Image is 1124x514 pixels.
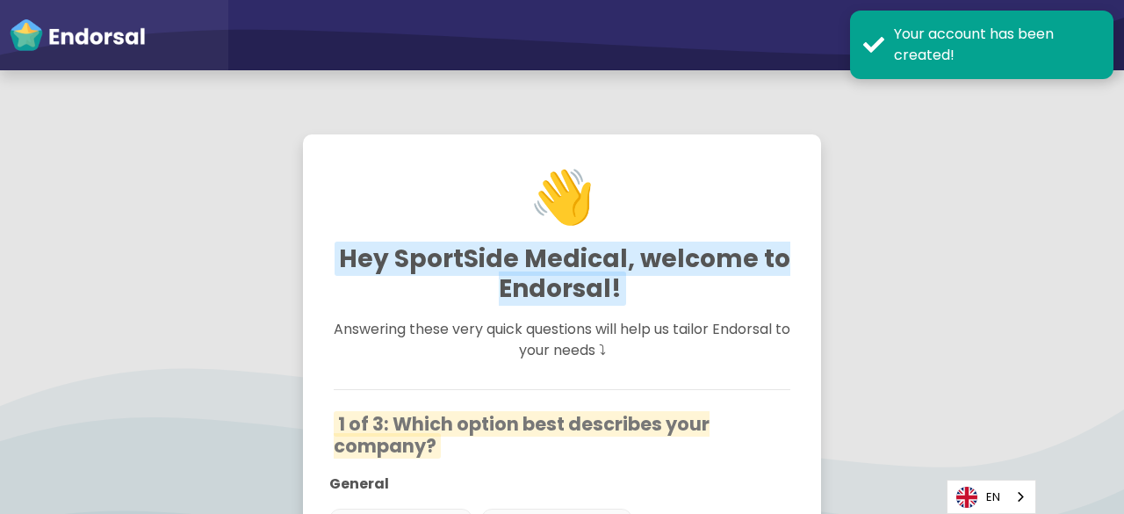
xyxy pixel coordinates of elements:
span: Hey SportSide Medical, welcome to Endorsal! [335,242,790,306]
div: Language [947,480,1036,514]
a: EN [947,481,1035,513]
img: endorsal-logo-white@2x.png [9,18,146,53]
p: General [329,474,768,495]
aside: Language selected: English [947,480,1036,514]
h1: 👋 [332,146,792,249]
span: 1 of 3: Which option best describes your company? [334,411,710,459]
div: Your account has been created! [894,24,1100,66]
span: Answering these very quick questions will help us tailor Endorsal to your needs ⤵︎ [334,319,790,360]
